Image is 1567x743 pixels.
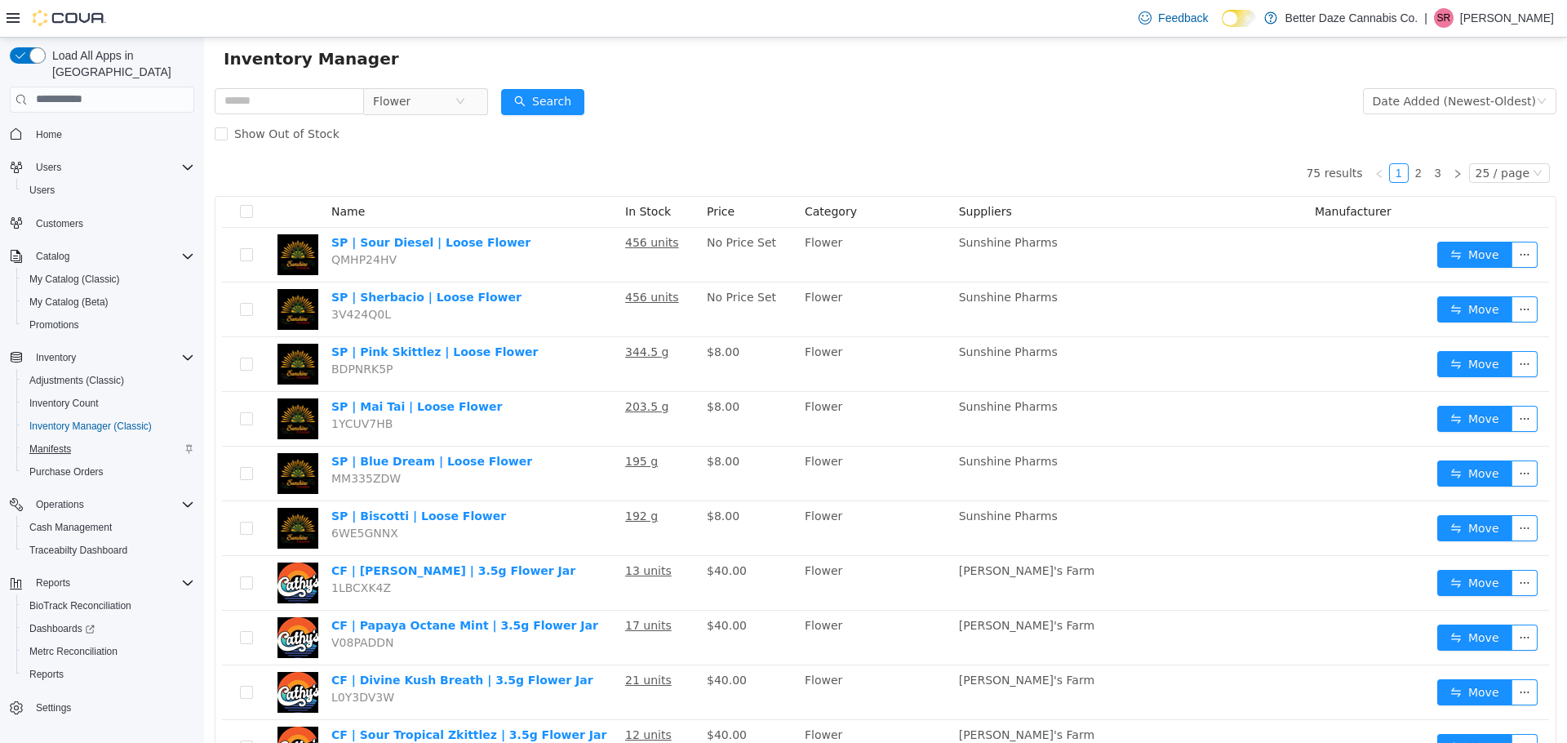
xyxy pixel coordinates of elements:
[421,581,468,594] u: 17 units
[1224,126,1244,145] li: 3
[755,636,890,649] span: [PERSON_NAME]'s Farm
[3,346,201,369] button: Inventory
[29,247,76,266] button: Catalog
[127,544,187,557] span: 1LBCXK4Z
[503,198,572,211] span: No Price Set
[1222,10,1256,27] input: Dark Mode
[1307,478,1334,504] button: icon: ellipsis
[33,10,106,26] img: Cova
[755,691,890,704] span: [PERSON_NAME]'s Farm
[127,581,394,594] a: CF | Papaya Octane Mint | 3.5g Flower Jar
[16,268,201,291] button: My Catalog (Classic)
[29,348,194,367] span: Inventory
[16,594,201,617] button: BioTrack Reconciliation
[73,197,114,238] img: SP | Sour Diesel | Loose Flower hero shot
[1307,423,1334,449] button: icon: ellipsis
[23,462,110,482] a: Purchase Orders
[594,518,748,573] td: Flower
[29,273,120,286] span: My Catalog (Classic)
[503,253,572,266] span: No Price Set
[594,354,748,409] td: Flower
[594,409,748,464] td: Flower
[127,691,402,704] a: CF | Sour Tropical Zkittlez | 3.5g Flower Jar
[127,198,326,211] a: SP | Sour Diesel | Loose Flower
[29,668,64,681] span: Reports
[3,245,201,268] button: Catalog
[73,634,114,675] img: CF | Divine Kush Breath | 3.5g Flower Jar hero shot
[127,653,190,666] span: L0Y3DV3W
[1307,204,1334,230] button: icon: ellipsis
[755,527,890,540] span: [PERSON_NAME]'s Farm
[755,581,890,594] span: [PERSON_NAME]'s Farm
[127,489,194,502] span: 6WE5GNNX
[421,167,467,180] span: In Stock
[127,380,189,393] span: 1YCUV7HB
[3,122,201,146] button: Home
[1329,131,1338,142] i: icon: down
[23,665,70,684] a: Reports
[1233,259,1308,285] button: icon: swapMove
[36,351,76,364] span: Inventory
[1424,8,1427,28] p: |
[23,292,115,312] a: My Catalog (Beta)
[23,371,131,390] a: Adjustments (Classic)
[23,371,194,390] span: Adjustments (Classic)
[36,498,84,511] span: Operations
[36,576,70,590] span: Reports
[3,211,201,235] button: Customers
[1249,131,1258,141] i: icon: right
[29,247,194,266] span: Catalog
[16,314,201,336] button: Promotions
[1185,126,1205,145] li: 1
[1307,642,1334,668] button: icon: ellipsis
[29,573,194,593] span: Reports
[29,573,77,593] button: Reports
[503,691,543,704] span: $40.00
[503,636,543,649] span: $40.00
[3,572,201,594] button: Reports
[16,640,201,663] button: Metrc Reconciliation
[127,363,298,376] a: SP | Mai Tai | Loose Flower
[297,51,380,78] button: icon: searchSearch
[594,464,748,518] td: Flower
[601,167,653,180] span: Category
[1233,423,1308,449] button: icon: swapMove
[127,598,190,612] span: V08PADDN
[23,642,124,661] a: Metrc Reconciliation
[503,363,535,376] span: $8.00
[23,315,86,335] a: Promotions
[16,663,201,686] button: Reports
[29,125,69,145] a: Home
[23,180,61,200] a: Users
[594,573,748,628] td: Flower
[127,325,189,338] span: BDPNRK5P
[16,179,201,202] button: Users
[23,416,158,436] a: Inventory Manager (Classic)
[29,158,194,177] span: Users
[1222,27,1223,28] span: Dark Mode
[1233,587,1308,613] button: icon: swapMove
[127,270,187,283] span: 3V424Q0L
[503,167,530,180] span: Price
[127,253,317,266] a: SP | Sherbacio | Loose Flower
[36,128,62,141] span: Home
[29,443,71,456] span: Manifests
[23,619,101,638] a: Dashboards
[73,525,114,566] img: CF | Ms. Payton | 3.5g Flower Jar hero shot
[36,161,61,174] span: Users
[29,124,194,145] span: Home
[1307,696,1334,723] button: icon: ellipsis
[1158,10,1208,26] span: Feedback
[29,622,95,635] span: Dashboards
[29,158,68,177] button: Users
[1272,127,1325,145] div: 25 / page
[16,415,201,438] button: Inventory Manager (Classic)
[23,394,194,413] span: Inventory Count
[23,541,194,560] span: Traceabilty Dashboard
[1233,204,1308,230] button: icon: swapMove
[1165,126,1185,145] li: Previous Page
[1307,314,1334,340] button: icon: ellipsis
[755,308,854,321] span: Sunshine Pharms
[1285,8,1418,28] p: Better Daze Cannabis Co.
[3,156,201,179] button: Users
